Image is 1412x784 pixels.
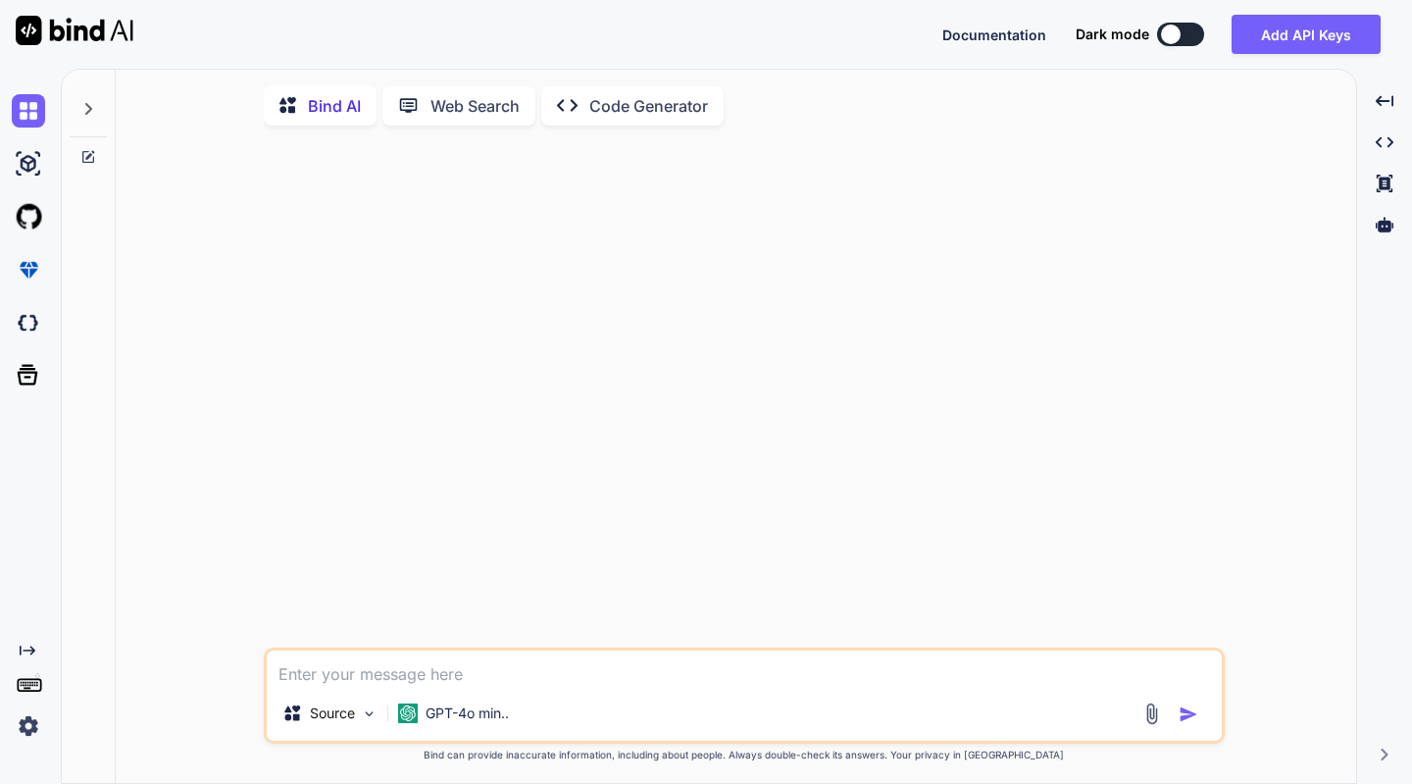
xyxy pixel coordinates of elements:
img: premium [12,253,45,287]
img: darkCloudIdeIcon [12,306,45,340]
p: Source [310,704,355,723]
img: Bind AI [16,16,133,45]
p: Web Search [430,94,520,118]
button: Documentation [942,25,1046,45]
img: icon [1179,705,1198,724]
img: ai-studio [12,147,45,181]
img: Pick Models [361,706,378,722]
p: Code Generator [589,94,708,118]
img: githubLight [12,200,45,234]
span: Documentation [942,26,1046,43]
p: Bind AI [308,94,361,118]
img: settings [12,709,45,743]
img: chat [12,94,45,128]
p: GPT-4o min.. [426,704,509,723]
button: Add API Keys [1232,15,1381,54]
img: GPT-4o mini [398,704,418,723]
img: attachment [1140,703,1163,725]
span: Dark mode [1076,25,1149,44]
p: Bind can provide inaccurate information, including about people. Always double-check its answers.... [264,748,1225,762]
